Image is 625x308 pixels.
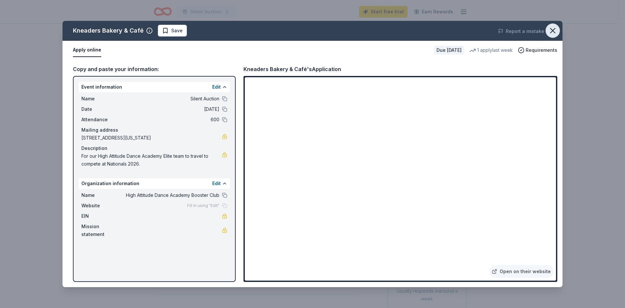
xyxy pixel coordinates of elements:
div: Kneaders Bakery & Café's Application [243,65,341,73]
button: Apply online [73,43,101,57]
span: Date [81,105,125,113]
span: [DATE] [125,105,219,113]
span: Name [81,191,125,199]
span: Mission statement [81,223,125,238]
button: Save [158,25,187,37]
span: Name [81,95,125,103]
span: 600 [125,116,219,124]
button: Edit [212,180,221,187]
div: Due [DATE] [434,46,464,55]
a: Open on their website [489,265,553,278]
span: [STREET_ADDRESS][US_STATE] [81,134,222,142]
button: Requirements [518,46,557,54]
span: Website [81,202,125,210]
button: Report a mistake [498,27,544,35]
div: Organization information [79,178,230,189]
span: High Attitude Dance Academy Booster Club [125,191,219,199]
div: 1 apply last week [469,46,513,54]
span: Silent Auction [125,95,219,103]
span: Attendance [81,116,125,124]
span: For our High Attitude Dance Academy Elite team to travel to compete at Nationals 2026. [81,152,222,168]
span: Save [171,27,183,35]
div: Mailing address [81,126,227,134]
span: Fill in using "Edit" [187,203,219,208]
div: Event information [79,82,230,92]
span: Requirements [526,46,557,54]
div: Copy and paste your information: [73,65,236,73]
div: Description [81,144,227,152]
div: Kneaders Bakery & Café [73,25,144,36]
span: EIN [81,212,125,220]
button: Edit [212,83,221,91]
